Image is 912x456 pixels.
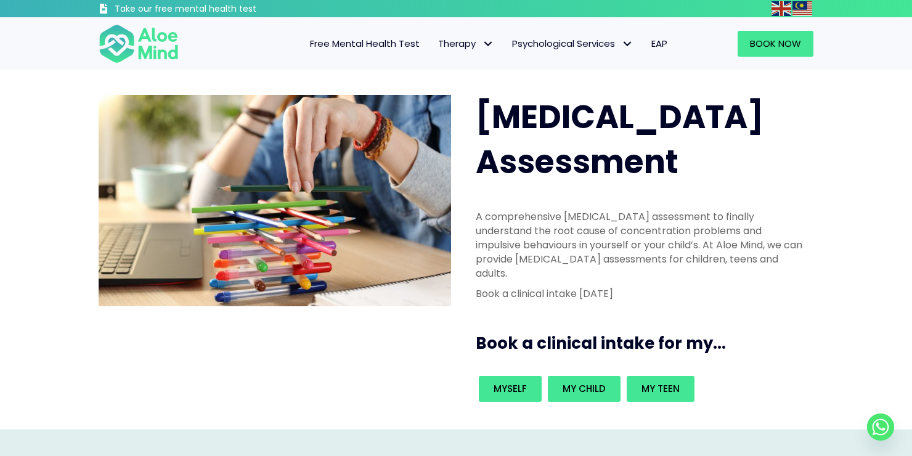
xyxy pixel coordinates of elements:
[627,376,694,402] a: My teen
[476,373,806,405] div: Book an intake for my...
[792,1,812,16] img: ms
[429,31,503,57] a: TherapyTherapy: submenu
[99,3,322,17] a: Take our free mental health test
[563,382,606,395] span: My child
[438,37,494,50] span: Therapy
[479,35,497,53] span: Therapy: submenu
[476,210,806,281] p: A comprehensive [MEDICAL_DATA] assessment to finally understand the root cause of concentration p...
[651,37,667,50] span: EAP
[772,1,792,15] a: English
[642,31,677,57] a: EAP
[310,37,420,50] span: Free Mental Health Test
[195,31,677,57] nav: Menu
[476,332,818,354] h3: Book a clinical intake for my...
[641,382,680,395] span: My teen
[476,287,806,301] p: Book a clinical intake [DATE]
[494,382,527,395] span: Myself
[792,1,813,15] a: Malay
[503,31,642,57] a: Psychological ServicesPsychological Services: submenu
[738,31,813,57] a: Book Now
[750,37,801,50] span: Book Now
[301,31,429,57] a: Free Mental Health Test
[115,3,322,15] h3: Take our free mental health test
[476,94,763,184] span: [MEDICAL_DATA] Assessment
[512,37,633,50] span: Psychological Services
[479,376,542,402] a: Myself
[867,413,894,441] a: Whatsapp
[618,35,636,53] span: Psychological Services: submenu
[99,95,451,306] img: ADHD photo
[99,23,179,64] img: Aloe mind Logo
[548,376,621,402] a: My child
[772,1,791,16] img: en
